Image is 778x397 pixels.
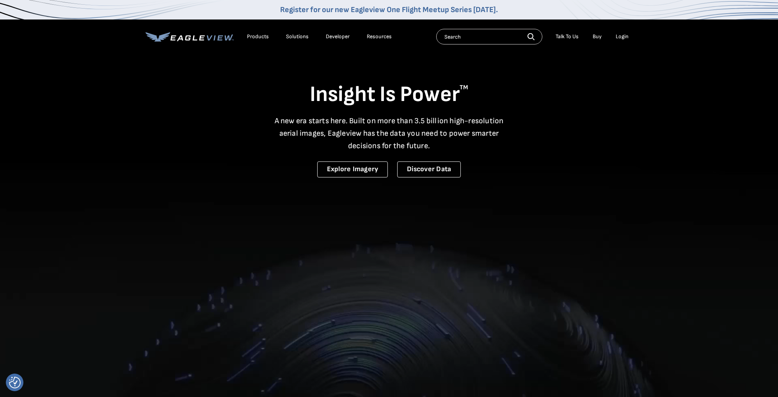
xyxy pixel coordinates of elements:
[317,161,388,177] a: Explore Imagery
[280,5,498,14] a: Register for our new Eagleview One Flight Meetup Series [DATE].
[367,33,392,40] div: Resources
[286,33,309,40] div: Solutions
[9,377,21,388] img: Revisit consent button
[247,33,269,40] div: Products
[270,115,508,152] p: A new era starts here. Built on more than 3.5 billion high-resolution aerial images, Eagleview ha...
[460,84,468,91] sup: TM
[146,81,632,108] h1: Insight Is Power
[616,33,629,40] div: Login
[593,33,602,40] a: Buy
[9,377,21,388] button: Consent Preferences
[397,161,461,177] a: Discover Data
[326,33,350,40] a: Developer
[436,29,542,44] input: Search
[556,33,579,40] div: Talk To Us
